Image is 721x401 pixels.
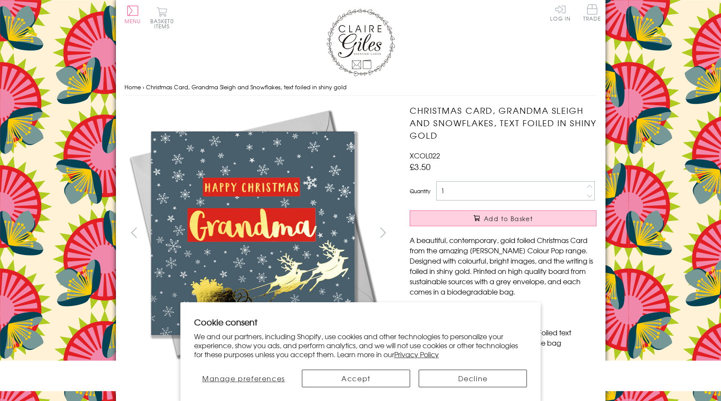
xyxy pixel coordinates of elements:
[143,83,144,91] span: ›
[373,223,392,242] button: next
[583,4,601,21] span: Trade
[125,83,141,91] a: Home
[410,210,596,226] button: Add to Basket
[410,235,596,297] p: A beautiful, contemporary, gold foiled Christmas Card from the amazing [PERSON_NAME] Colour Pop r...
[125,6,141,24] button: Menu
[124,104,382,362] img: Christmas Card, Grandma Sleigh and Snowflakes, text foiled in shiny gold
[194,332,527,358] p: We and our partners, including Shopify, use cookies and other technologies to personalize your ex...
[202,373,285,383] span: Manage preferences
[326,9,395,76] img: Claire Giles Greetings Cards
[150,7,174,29] button: Basket0 items
[392,104,650,362] img: Christmas Card, Grandma Sleigh and Snowflakes, text foiled in shiny gold
[394,349,439,359] a: Privacy Policy
[154,17,174,30] span: 0 items
[146,83,347,91] span: Christmas Card, Grandma Sleigh and Snowflakes, text foiled in shiny gold
[194,370,293,387] button: Manage preferences
[410,161,431,173] span: £3.50
[410,187,430,195] label: Quantity
[583,4,601,23] a: Trade
[484,214,533,223] span: Add to Basket
[419,370,527,387] button: Decline
[125,17,141,25] span: Menu
[194,316,527,328] h2: Cookie consent
[410,150,440,161] span: XCOL022
[125,79,597,96] nav: breadcrumbs
[302,370,410,387] button: Accept
[550,4,571,21] a: Log In
[410,104,596,141] h1: Christmas Card, Grandma Sleigh and Snowflakes, text foiled in shiny gold
[125,223,144,242] button: prev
